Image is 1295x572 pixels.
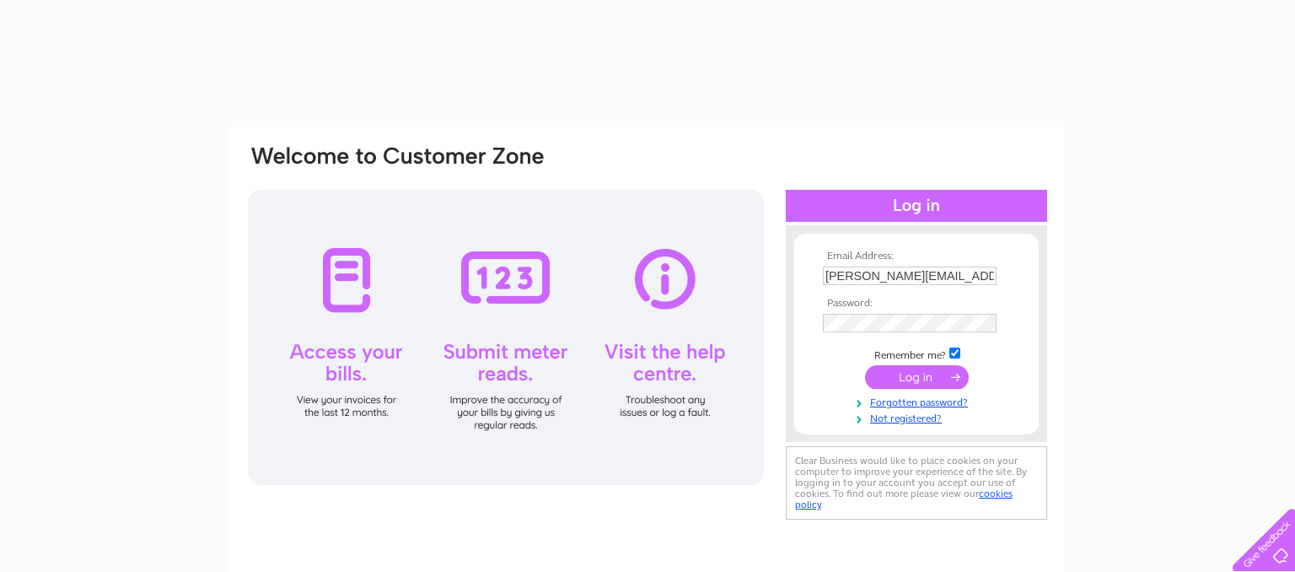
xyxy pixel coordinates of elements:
[786,446,1047,520] div: Clear Business would like to place cookies on your computer to improve your experience of the sit...
[823,409,1014,425] a: Not registered?
[819,345,1014,362] td: Remember me?
[865,365,969,389] input: Submit
[823,393,1014,409] a: Forgotten password?
[819,298,1014,310] th: Password:
[795,488,1013,510] a: cookies policy
[819,251,1014,262] th: Email Address:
